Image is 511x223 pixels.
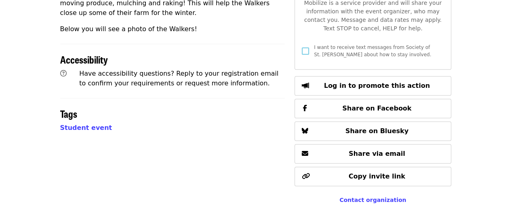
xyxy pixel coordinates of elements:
[60,52,108,66] span: Accessibility
[339,197,406,203] a: Contact organization
[60,124,112,132] a: Student event
[60,70,67,77] i: question-circle icon
[294,76,451,96] button: Log in to promote this action
[60,106,77,121] span: Tags
[294,144,451,164] button: Share via email
[345,127,409,135] span: Share on Bluesky
[60,24,285,34] p: Below you will see a photo of the Walkers!
[349,172,405,180] span: Copy invite link
[294,121,451,141] button: Share on Bluesky
[294,167,451,186] button: Copy invite link
[294,99,451,118] button: Share on Facebook
[314,45,431,57] span: I want to receive text messages from Society of St. [PERSON_NAME] about how to stay involved.
[324,82,430,89] span: Log in to promote this action
[79,70,278,87] span: Have accessibility questions? Reply to your registration email to confirm your requirements or re...
[342,104,411,112] span: Share on Facebook
[349,150,405,157] span: Share via email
